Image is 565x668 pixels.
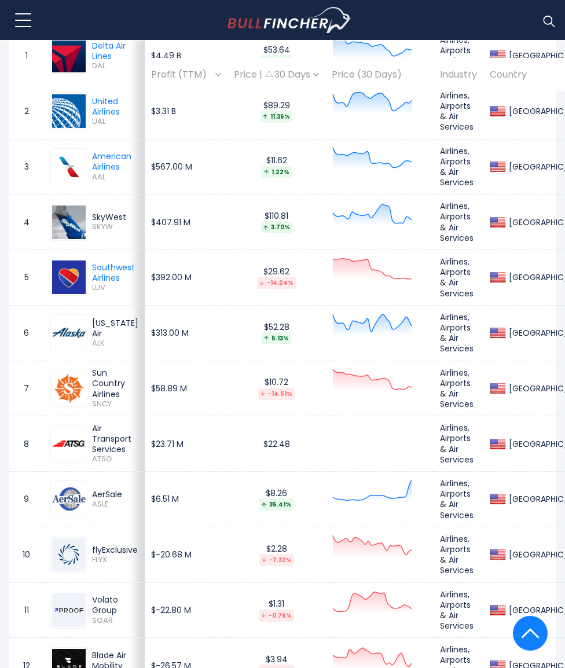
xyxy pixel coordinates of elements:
[434,83,483,139] td: Airlines, Airports & Air Services
[145,250,228,306] td: $392.00 M
[9,83,44,139] td: 2
[434,139,483,194] td: Airlines, Airports & Air Services
[52,538,86,571] img: FLYX.png
[325,58,434,92] th: Price (30 Days)
[9,361,44,416] td: 7
[145,361,228,416] td: $58.89 M
[234,488,319,511] div: $8.26
[9,527,44,582] td: 10
[151,66,212,84] span: Profit (TTM)
[92,489,138,500] div: AerSale
[92,545,138,555] div: flyExclusive
[92,212,138,222] div: SkyWest
[9,472,44,527] td: 9
[257,277,296,289] div: -14.24%
[92,172,138,182] span: AAL
[50,148,138,185] a: American Airlines AAL
[434,582,483,638] td: Airlines, Airports & Air Services
[145,472,228,527] td: $6.51 M
[434,305,483,361] td: Airlines, Airports & Air Services
[234,69,319,81] div: Price | 30 Days
[92,399,138,409] span: SNCY
[434,527,483,582] td: Airlines, Airports & Air Services
[145,83,228,139] td: $3.31 B
[52,441,86,447] img: ATSG.png
[234,211,319,233] div: $110.81
[261,221,292,233] div: 3.70%
[9,194,44,250] td: 4
[92,61,138,71] span: DAL
[92,616,138,626] span: SOAR
[234,599,319,621] div: $1.31
[258,388,295,400] div: -14.51%
[92,283,138,293] span: LUV
[52,593,86,627] img: SOAR.png
[145,305,228,361] td: $313.00 M
[234,377,319,399] div: $10.72
[145,194,228,250] td: $407.91 M
[434,250,483,306] td: Airlines, Airports & Air Services
[259,554,294,566] div: -7.32%
[145,28,228,84] td: $4.49 B
[92,555,138,565] span: FLYX
[52,39,86,72] img: DAL.png
[262,332,291,344] div: 5.13%
[92,151,138,172] div: American Airlines
[228,7,352,34] a: Go to homepage
[52,205,86,239] img: SKYW.png
[92,96,138,117] div: United Airlines
[262,166,292,178] div: 1.22%
[259,498,293,511] div: 35.41%
[434,472,483,527] td: Airlines, Airports & Air Services
[145,416,228,472] td: $23.71 M
[234,45,319,67] div: $53.64
[261,111,292,123] div: 11.36%
[50,93,138,130] a: United Airlines UAL
[434,28,483,84] td: Airlines, Airports & Air Services
[228,7,352,34] img: bullfincher logo
[52,260,86,294] img: LUV.png
[434,58,483,92] th: Industry
[434,194,483,250] td: Airlines, Airports & Air Services
[92,262,138,283] div: Southwest Airlines
[234,439,319,449] div: $22.48
[92,222,138,232] span: SKYW
[52,372,86,405] img: SNCY.png
[92,318,138,339] div: [US_STATE] Air
[9,139,44,194] td: 3
[50,259,138,296] a: Southwest Airlines LUV
[52,150,86,183] img: AAL.png
[92,117,138,127] span: UAL
[52,482,86,516] img: ASLE.png
[92,454,138,464] span: ATSG
[234,155,319,178] div: $11.62
[234,544,319,566] div: $2.28
[9,582,44,638] td: 11
[145,527,228,582] td: $-20.68 M
[259,610,294,622] div: -0.76%
[434,361,483,416] td: Airlines, Airports & Air Services
[92,339,138,348] span: ALK
[92,423,138,455] div: Air Transport Services
[145,582,228,638] td: $-22.80 M
[9,305,44,361] td: 6
[92,594,138,615] div: Volato Group
[9,28,44,84] td: 1
[9,250,44,306] td: 5
[92,368,138,399] div: Sun Country Airlines
[52,316,86,350] img: ALK.png
[50,37,138,74] a: Delta Air Lines DAL
[9,416,44,472] td: 8
[145,139,228,194] td: $567.00 M
[234,100,319,123] div: $89.29
[234,322,319,344] div: $52.28
[434,416,483,472] td: Airlines, Airports & Air Services
[92,41,138,61] div: Delta Air Lines
[52,94,86,128] img: UAL.png
[234,266,319,289] div: $29.62
[92,500,138,509] span: ASLE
